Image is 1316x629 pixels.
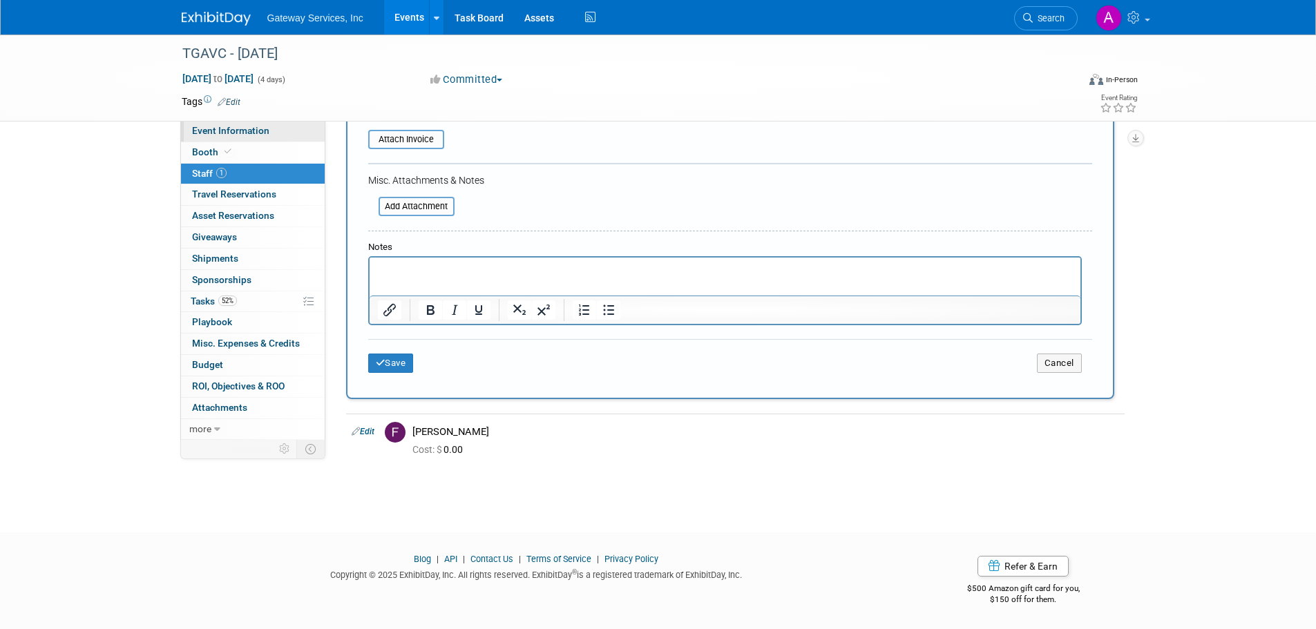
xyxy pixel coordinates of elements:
i: Booth reservation complete [225,148,231,155]
button: Bullet list [597,300,620,320]
span: ROI, Objectives & ROO [192,380,285,391]
a: Sponsorships [181,270,325,291]
span: | [433,554,442,564]
a: Contact Us [470,554,513,564]
td: Tags [182,95,240,108]
sup: ® [572,568,577,576]
a: Edit [218,97,240,107]
td: Toggle Event Tabs [296,440,325,458]
iframe: Rich Text Area [370,258,1080,296]
span: Attachments [192,402,247,413]
a: Terms of Service [526,554,591,564]
span: Gateway Services, Inc [267,12,363,23]
span: | [593,554,602,564]
span: Tasks [191,296,237,307]
a: Booth [181,142,325,163]
span: | [515,554,524,564]
a: Privacy Policy [604,554,658,564]
a: Misc. Expenses & Credits [181,333,325,354]
div: TGAVC - [DATE] [178,41,1057,66]
div: Misc. Attachments & Notes [368,173,1092,187]
span: 0.00 [412,444,468,455]
a: API [444,554,457,564]
div: $150 off for them. [912,594,1135,606]
button: Insert/edit link [378,300,401,320]
button: Bold [419,300,442,320]
span: Misc. Expenses & Credits [192,338,300,349]
span: 1 [216,168,227,178]
div: Event Rating [1100,95,1137,101]
a: Tasks52% [181,291,325,312]
button: Numbered list [573,300,596,320]
a: ROI, Objectives & ROO [181,376,325,397]
button: Cancel [1037,354,1082,373]
span: Event Information [192,125,269,136]
a: more [181,419,325,440]
span: Shipments [192,253,238,264]
div: Notes [368,241,1082,254]
span: to [211,73,225,84]
img: Format-Inperson.png [1089,74,1103,85]
span: (4 days) [256,75,285,84]
img: F.jpg [385,422,406,443]
span: Staff [192,168,227,179]
div: In-Person [1105,75,1138,85]
button: Superscript [532,300,555,320]
a: Budget [181,355,325,376]
button: Italic [443,300,466,320]
img: ExhibitDay [182,12,251,26]
div: $500 Amazon gift card for you, [912,574,1135,606]
button: Underline [467,300,490,320]
a: Attachments [181,398,325,418]
button: Save [368,354,414,373]
span: | [459,554,468,564]
span: Search [1033,13,1065,23]
span: Cost: $ [412,444,444,455]
span: Booth [192,146,234,157]
span: Asset Reservations [192,210,274,221]
td: Personalize Event Tab Strip [273,440,297,458]
a: Refer & Earn [978,556,1069,577]
a: Edit [352,427,374,436]
a: Asset Reservations [181,206,325,226]
a: Staff1 [181,164,325,184]
button: Committed [426,72,508,87]
button: Subscript [508,300,531,320]
div: Copyright © 2025 ExhibitDay, Inc. All rights reserved. ExhibitDay is a registered trademark of Ex... [182,565,892,581]
div: [PERSON_NAME] [412,425,1119,438]
span: 52% [218,296,237,306]
span: [DATE] [DATE] [182,72,254,85]
a: Blog [414,554,431,564]
a: Travel Reservations [181,184,325,205]
a: Shipments [181,249,325,269]
a: Event Information [181,121,325,142]
a: Giveaways [181,227,325,248]
span: Giveaways [192,231,237,242]
span: Budget [192,359,223,370]
img: Alyson Evans [1096,5,1122,31]
a: Search [1014,6,1078,30]
span: Sponsorships [192,274,251,285]
div: Event Format [996,72,1138,93]
a: Playbook [181,312,325,333]
span: Travel Reservations [192,188,276,200]
span: Playbook [192,316,232,327]
span: more [189,423,211,434]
